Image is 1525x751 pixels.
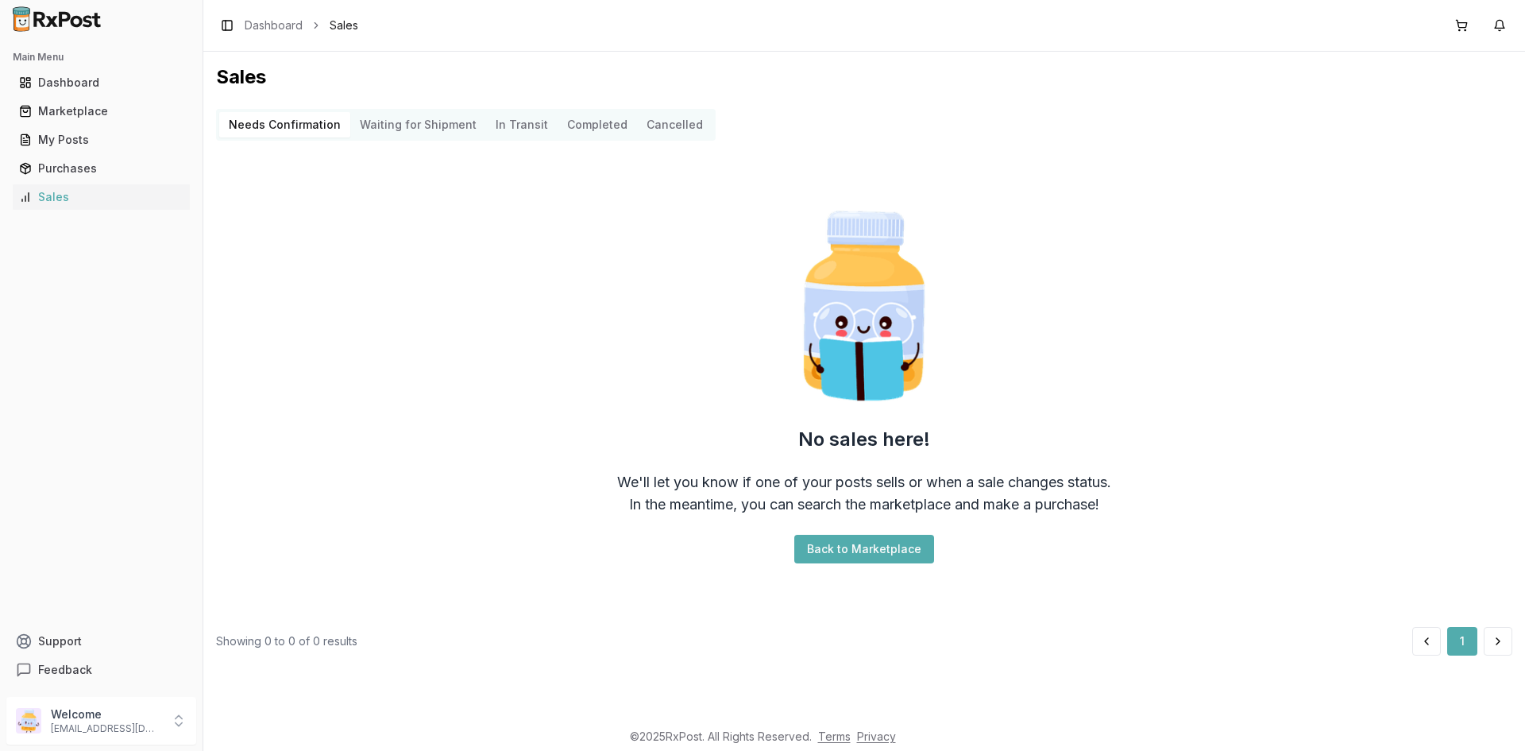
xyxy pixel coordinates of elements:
[19,132,183,148] div: My Posts
[245,17,358,33] nav: breadcrumb
[350,112,486,137] button: Waiting for Shipment
[818,730,851,743] a: Terms
[216,633,357,649] div: Showing 0 to 0 of 0 results
[19,189,183,205] div: Sales
[51,706,161,722] p: Welcome
[617,471,1111,494] div: We'll let you know if one of your posts sells or when a sale changes status.
[6,6,108,32] img: RxPost Logo
[6,184,196,210] button: Sales
[629,494,1099,516] div: In the meantime, you can search the marketplace and make a purchase!
[6,656,196,684] button: Feedback
[6,70,196,95] button: Dashboard
[216,64,1512,90] h1: Sales
[794,535,934,563] button: Back to Marketplace
[330,17,358,33] span: Sales
[219,112,350,137] button: Needs Confirmation
[13,126,190,154] a: My Posts
[19,161,183,176] div: Purchases
[558,112,637,137] button: Completed
[38,662,92,678] span: Feedback
[486,112,558,137] button: In Transit
[762,204,966,408] img: Smart Pill Bottle
[637,112,712,137] button: Cancelled
[13,68,190,97] a: Dashboard
[798,427,930,452] h2: No sales here!
[245,17,303,33] a: Dashboard
[13,154,190,183] a: Purchases
[19,75,183,91] div: Dashboard
[6,156,196,181] button: Purchases
[51,722,161,735] p: [EMAIL_ADDRESS][DOMAIN_NAME]
[16,708,41,734] img: User avatar
[19,103,183,119] div: Marketplace
[6,99,196,124] button: Marketplace
[13,51,190,64] h2: Main Menu
[6,127,196,153] button: My Posts
[13,183,190,211] a: Sales
[857,730,896,743] a: Privacy
[1447,627,1477,656] button: 1
[6,627,196,656] button: Support
[13,97,190,126] a: Marketplace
